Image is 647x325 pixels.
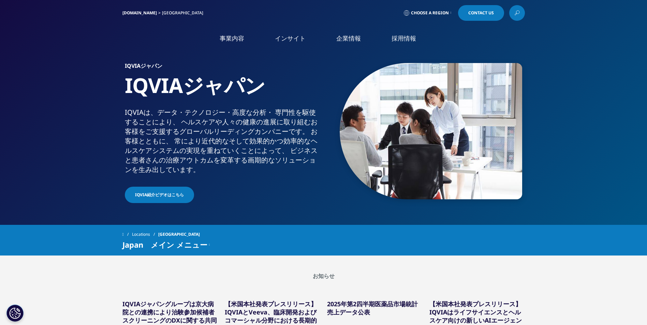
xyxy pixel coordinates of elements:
[125,63,321,73] h6: IQVIAジャパン
[336,34,361,43] a: 企業情報
[135,192,184,198] span: IQVIA紹介ビデオはこちら
[162,10,206,16] div: [GEOGRAPHIC_DATA]
[6,305,24,322] button: Cookies Settings
[458,5,504,21] a: Contact Us
[125,73,321,108] h1: IQVIAジャパン
[468,11,494,15] span: Contact Us
[180,24,525,56] nav: Primary
[125,108,321,174] div: IQVIAは、​データ・​テクノロジー・​高度な​分析・​ 専門性を​駆使する​ことに​より、​ ヘルスケアや​人々の​健康の​進展に​取り組む​お客様を​ご支援​する​グローバル​リーディング...
[158,228,200,241] span: [GEOGRAPHIC_DATA]
[122,273,525,279] h2: お知らせ
[122,10,157,16] a: [DOMAIN_NAME]
[220,34,244,43] a: 事業内容
[340,63,522,199] img: 873_asian-businesspeople-meeting-in-office.jpg
[327,300,418,316] a: 2025年第2四半期医薬品市場統計売上データ公表
[411,10,449,16] span: Choose a Region
[392,34,416,43] a: 採用情報
[125,187,194,203] a: IQVIA紹介ビデオはこちら
[132,228,158,241] a: Locations
[275,34,306,43] a: インサイト
[122,241,207,249] span: Japan メイン メニュー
